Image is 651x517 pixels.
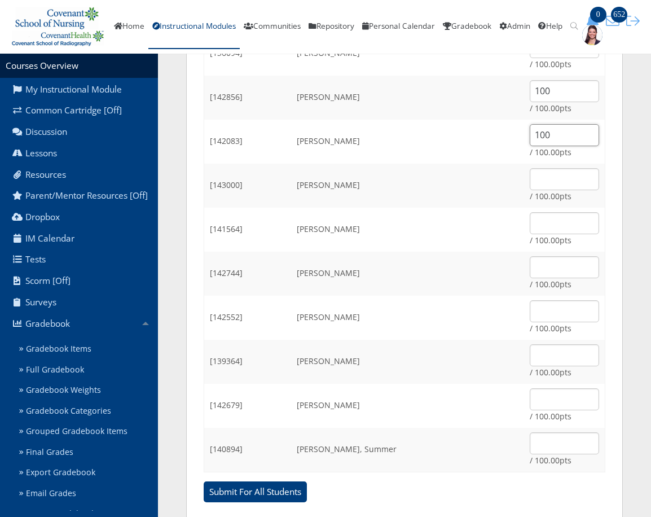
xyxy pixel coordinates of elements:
[204,481,307,503] input: Submit For All Students
[204,340,292,384] td: [139364]
[524,296,605,340] td: / 100.00pts
[291,164,524,208] td: [PERSON_NAME]
[291,428,524,472] td: [PERSON_NAME], Summer
[204,120,292,164] td: [142083]
[148,5,240,50] a: Instructional Modules
[582,14,602,28] button: 0
[204,428,292,472] td: [140894]
[291,120,524,164] td: [PERSON_NAME]
[495,5,534,50] a: Admin
[291,296,524,340] td: [PERSON_NAME]
[582,25,602,45] img: 1943_125_125.jpg
[291,208,524,252] td: [PERSON_NAME]
[15,442,158,463] a: Final Grades
[611,7,627,23] span: 652
[524,340,605,384] td: / 100.00pts
[524,428,605,472] td: / 100.00pts
[15,401,158,422] a: Gradebook Categories
[534,5,566,50] a: Help
[204,252,292,296] td: [142744]
[204,296,292,340] td: [142552]
[524,76,605,120] td: / 100.00pts
[15,462,158,483] a: Export Gradebook
[524,208,605,252] td: / 100.00pts
[15,483,158,504] a: Email Grades
[6,60,78,72] a: Courses Overview
[110,5,148,50] a: Home
[291,340,524,384] td: [PERSON_NAME]
[524,384,605,428] td: / 100.00pts
[582,14,602,26] a: 0
[204,384,292,428] td: [142679]
[15,360,158,380] a: Full Gradebook
[291,76,524,120] td: [PERSON_NAME]
[291,252,524,296] td: [PERSON_NAME]
[204,208,292,252] td: [141564]
[15,380,158,401] a: Gradebook Weights
[602,14,623,28] button: 652
[602,14,623,26] a: 652
[204,164,292,208] td: [143000]
[204,76,292,120] td: [142856]
[291,384,524,428] td: [PERSON_NAME]
[15,339,158,360] a: Gradebook Items
[590,7,606,23] span: 0
[15,421,158,442] a: Grouped Gradebook Items
[524,164,605,208] td: / 100.00pts
[524,252,605,296] td: / 100.00pts
[305,5,358,50] a: Repository
[358,5,439,50] a: Personal Calendar
[524,120,605,164] td: / 100.00pts
[240,5,305,50] a: Communities
[439,5,495,50] a: Gradebook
